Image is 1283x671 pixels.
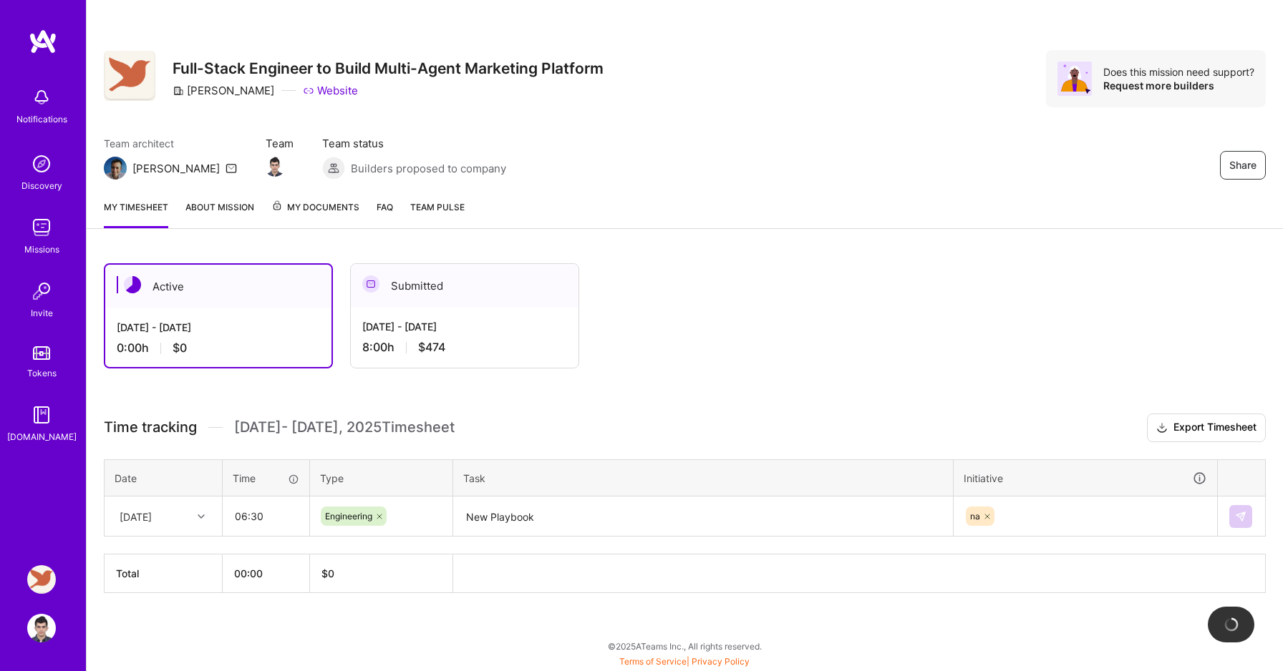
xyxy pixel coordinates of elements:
[104,157,127,180] img: Team Architect
[223,497,309,535] input: HH:MM
[322,136,506,151] span: Team status
[264,155,286,177] img: Team Member Avatar
[105,554,223,593] th: Total
[33,346,50,360] img: tokens
[303,83,358,98] a: Website
[104,136,237,151] span: Team architect
[455,498,952,536] textarea: New Playbook
[1229,505,1254,528] div: null
[117,341,320,356] div: 0:00 h
[27,565,56,594] img: Robynn AI: Full-Stack Engineer to Build Multi-Agent Marketing Platform
[27,277,56,305] img: Invite
[322,157,345,180] img: Builders proposed to company
[173,341,187,356] span: $0
[7,429,77,444] div: [DOMAIN_NAME]
[1156,421,1168,436] i: icon Download
[29,29,57,54] img: logo
[120,509,152,524] div: [DATE]
[362,275,379,293] img: Submitted
[1220,151,1266,180] button: Share
[377,200,393,228] a: FAQ
[27,83,56,112] img: bell
[27,366,57,381] div: Tokens
[27,401,56,429] img: guide book
[310,459,453,496] th: Type
[27,614,56,642] img: User Avatar
[234,418,455,436] span: [DATE] - [DATE] , 2025 Timesheet
[1235,511,1246,522] img: Submit
[223,554,310,593] th: 00:00
[271,200,359,215] span: My Documents
[173,59,604,77] h3: Full-Stack Engineer to Build Multi-Agent Marketing Platform
[692,656,750,667] a: Privacy Policy
[410,202,465,212] span: Team Pulse
[418,340,445,355] span: $474
[362,319,567,334] div: [DATE] - [DATE]
[1103,79,1254,92] div: Request more builders
[1147,413,1266,442] button: Export Timesheet
[619,656,687,667] a: Terms of Service
[31,305,53,320] div: Invite
[24,614,59,642] a: User Avatar
[86,628,1283,664] div: © 2025 ATeams Inc., All rights reserved.
[16,112,67,127] div: Notifications
[198,513,205,520] i: icon Chevron
[173,83,274,98] div: [PERSON_NAME]
[185,200,254,228] a: About Mission
[964,470,1207,486] div: Initiative
[226,162,237,174] i: icon Mail
[24,242,59,257] div: Missions
[105,459,223,496] th: Date
[1057,62,1092,96] img: Avatar
[117,320,320,335] div: [DATE] - [DATE]
[362,340,567,355] div: 8:00 h
[233,471,299,486] div: Time
[21,178,62,193] div: Discovery
[132,161,220,176] div: [PERSON_NAME]
[1103,65,1254,79] div: Does this mission need support?
[351,161,506,176] span: Builders proposed to company
[1229,158,1257,172] span: Share
[970,511,980,521] span: na
[321,567,334,579] span: $ 0
[266,136,294,151] span: Team
[271,200,359,228] a: My Documents
[410,200,465,228] a: Team Pulse
[104,51,155,102] img: Company Logo
[24,565,59,594] a: Robynn AI: Full-Stack Engineer to Build Multi-Agent Marketing Platform
[104,418,197,436] span: Time tracking
[124,276,141,293] img: Active
[173,85,184,97] i: icon CompanyGray
[325,511,372,521] span: Engineering
[105,265,331,308] div: Active
[619,656,750,667] span: |
[351,264,578,308] div: Submitted
[266,154,284,178] a: Team Member Avatar
[104,200,168,228] a: My timesheet
[27,150,56,178] img: discovery
[1224,617,1239,632] img: loading
[27,213,56,242] img: teamwork
[453,459,954,496] th: Task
